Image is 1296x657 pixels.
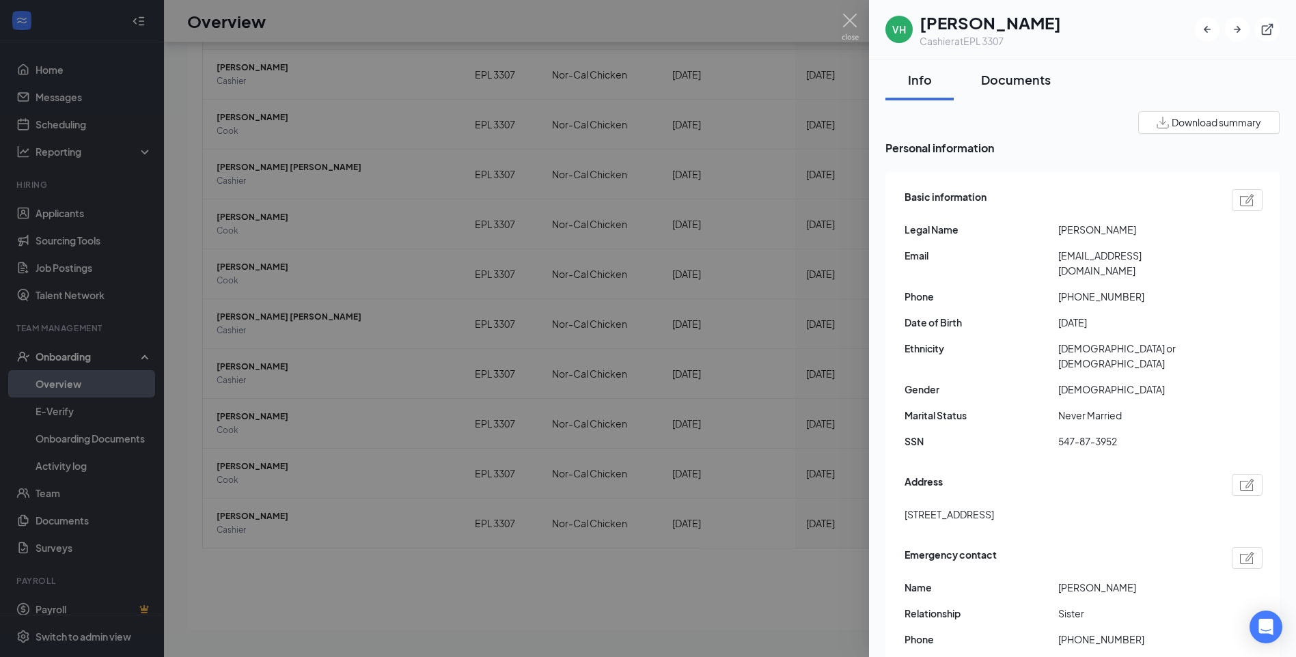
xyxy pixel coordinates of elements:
span: Sister [1058,606,1212,621]
span: Relationship [905,606,1058,621]
span: Emergency contact [905,547,997,569]
span: [PHONE_NUMBER] [1058,632,1212,647]
div: VH [892,23,906,36]
span: SSN [905,434,1058,449]
span: Personal information [885,139,1280,156]
span: Date of Birth [905,315,1058,330]
div: Open Intercom Messenger [1250,611,1282,643]
svg: ArrowLeftNew [1200,23,1214,36]
span: [DEMOGRAPHIC_DATA] or [DEMOGRAPHIC_DATA] [1058,341,1212,371]
svg: ArrowRight [1230,23,1244,36]
div: Documents [981,71,1051,88]
span: Download summary [1172,115,1261,130]
span: 547-87-3952 [1058,434,1212,449]
button: ArrowRight [1225,17,1250,42]
span: [PERSON_NAME] [1058,580,1212,595]
svg: ExternalLink [1260,23,1274,36]
span: Name [905,580,1058,595]
span: [PERSON_NAME] [1058,222,1212,237]
h1: [PERSON_NAME] [920,11,1061,34]
div: Info [899,71,940,88]
span: Address [905,474,943,496]
button: Download summary [1138,111,1280,134]
span: Legal Name [905,222,1058,237]
span: Phone [905,632,1058,647]
span: [PHONE_NUMBER] [1058,289,1212,304]
div: Cashier at EPL 3307 [920,34,1061,48]
button: ExternalLink [1255,17,1280,42]
span: Gender [905,382,1058,397]
span: Basic information [905,189,987,211]
span: Marital Status [905,408,1058,423]
span: [STREET_ADDRESS] [905,507,994,522]
span: Ethnicity [905,341,1058,356]
span: [EMAIL_ADDRESS][DOMAIN_NAME] [1058,248,1212,278]
span: [DEMOGRAPHIC_DATA] [1058,382,1212,397]
span: [DATE] [1058,315,1212,330]
span: Never Married [1058,408,1212,423]
button: ArrowLeftNew [1195,17,1219,42]
span: Email [905,248,1058,263]
span: Phone [905,289,1058,304]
